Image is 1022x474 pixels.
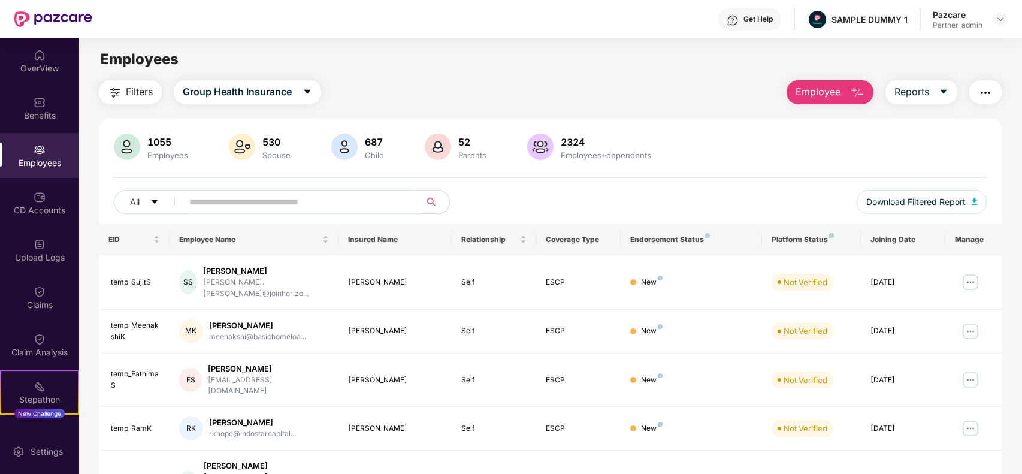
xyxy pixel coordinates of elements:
img: svg+xml;base64,PHN2ZyB4bWxucz0iaHR0cDovL3d3dy53My5vcmcvMjAwMC9zdmciIHhtbG5zOnhsaW5rPSJodHRwOi8vd3... [850,86,864,100]
div: temp_SujitS [111,277,160,288]
img: svg+xml;base64,PHN2ZyBpZD0iQ0RfQWNjb3VudHMiIGRhdGEtbmFtZT0iQ0QgQWNjb3VudHMiIHhtbG5zPSJodHRwOi8vd3... [34,191,46,203]
img: svg+xml;base64,PHN2ZyBpZD0iRW5kb3JzZW1lbnRzIiB4bWxucz0iaHR0cDovL3d3dy53My5vcmcvMjAwMC9zdmciIHdpZH... [34,428,46,440]
button: search [420,190,450,214]
img: svg+xml;base64,PHN2ZyB4bWxucz0iaHR0cDovL3d3dy53My5vcmcvMjAwMC9zdmciIHhtbG5zOnhsaW5rPSJodHRwOi8vd3... [425,134,451,160]
th: Coverage Type [536,224,621,256]
img: svg+xml;base64,PHN2ZyB4bWxucz0iaHR0cDovL3d3dy53My5vcmcvMjAwMC9zdmciIHdpZHRoPSI4IiBoZWlnaHQ9IjgiIH... [658,422,663,427]
span: caret-down [150,198,159,207]
div: New [641,375,663,386]
div: temp_RamK [111,423,160,434]
div: temp_MeenakshiK [111,320,160,343]
div: [DATE] [870,423,936,434]
span: Reports [894,84,929,99]
span: Employee [796,84,840,99]
div: Not Verified [784,374,827,386]
span: Group Health Insurance [183,84,292,99]
img: svg+xml;base64,PHN2ZyBpZD0iQ2xhaW0iIHhtbG5zPSJodHRwOi8vd3d3LnczLm9yZy8yMDAwL3N2ZyIgd2lkdGg9IjIwIi... [34,333,46,345]
div: New [641,277,663,288]
div: 2324 [558,136,654,148]
div: [PERSON_NAME] [348,423,442,434]
div: New [641,423,663,434]
div: 530 [260,136,293,148]
div: Employees [145,150,191,160]
div: temp_FathimaS [111,369,160,391]
div: meenakshi@basichomeloa... [209,331,306,343]
div: FS [179,368,202,392]
img: svg+xml;base64,PHN2ZyB4bWxucz0iaHR0cDovL3d3dy53My5vcmcvMjAwMC9zdmciIHdpZHRoPSI4IiBoZWlnaHQ9IjgiIH... [829,233,834,238]
button: Group Health Insurancecaret-down [174,80,321,104]
img: svg+xml;base64,PHN2ZyB4bWxucz0iaHR0cDovL3d3dy53My5vcmcvMjAwMC9zdmciIHhtbG5zOnhsaW5rPSJodHRwOi8vd3... [331,134,358,160]
div: [DATE] [870,325,936,337]
div: Not Verified [784,422,827,434]
div: Self [461,277,527,288]
span: Employee Name [179,235,320,244]
div: ESCP [546,375,611,386]
span: Employees [100,50,179,68]
img: svg+xml;base64,PHN2ZyB4bWxucz0iaHR0cDovL3d3dy53My5vcmcvMjAwMC9zdmciIHhtbG5zOnhsaW5rPSJodHRwOi8vd3... [229,134,255,160]
th: Manage [945,224,1002,256]
img: New Pazcare Logo [14,11,92,27]
img: manageButton [961,370,980,390]
div: ESCP [546,325,611,337]
img: svg+xml;base64,PHN2ZyB4bWxucz0iaHR0cDovL3d3dy53My5vcmcvMjAwMC9zdmciIHhtbG5zOnhsaW5rPSJodHRwOi8vd3... [114,134,140,160]
th: Insured Name [338,224,451,256]
div: Self [461,325,527,337]
div: [PERSON_NAME] [209,320,306,331]
div: MK [179,319,203,343]
div: ESCP [546,277,611,288]
div: Partner_admin [933,20,982,30]
div: [PERSON_NAME] [203,265,329,277]
div: Not Verified [784,325,827,337]
img: svg+xml;base64,PHN2ZyBpZD0iRHJvcGRvd24tMzJ4MzIiIHhtbG5zPSJodHRwOi8vd3d3LnczLm9yZy8yMDAwL3N2ZyIgd2... [996,14,1005,24]
button: Reportscaret-down [885,80,957,104]
img: svg+xml;base64,PHN2ZyB4bWxucz0iaHR0cDovL3d3dy53My5vcmcvMjAwMC9zdmciIHdpZHRoPSI4IiBoZWlnaHQ9IjgiIH... [658,373,663,378]
div: New Challenge [14,409,65,418]
img: svg+xml;base64,PHN2ZyB4bWxucz0iaHR0cDovL3d3dy53My5vcmcvMjAwMC9zdmciIHdpZHRoPSI4IiBoZWlnaHQ9IjgiIH... [658,276,663,280]
div: Pazcare [933,9,982,20]
div: [PERSON_NAME] [209,417,296,428]
span: EID [108,235,151,244]
span: caret-down [939,87,948,98]
div: [DATE] [870,277,936,288]
div: 687 [362,136,386,148]
img: svg+xml;base64,PHN2ZyB4bWxucz0iaHR0cDovL3d3dy53My5vcmcvMjAwMC9zdmciIHdpZHRoPSI4IiBoZWlnaHQ9IjgiIH... [705,233,710,238]
div: SAMPLE DUMMY 1 [831,14,908,25]
div: [PERSON_NAME] [348,325,442,337]
img: svg+xml;base64,PHN2ZyB4bWxucz0iaHR0cDovL3d3dy53My5vcmcvMjAwMC9zdmciIHdpZHRoPSIyNCIgaGVpZ2h0PSIyNC... [978,86,993,100]
div: Stepathon [1,394,78,406]
span: Relationship [461,235,518,244]
img: svg+xml;base64,PHN2ZyBpZD0iQ2xhaW0iIHhtbG5zPSJodHRwOi8vd3d3LnczLm9yZy8yMDAwL3N2ZyIgd2lkdGg9IjIwIi... [34,286,46,298]
img: svg+xml;base64,PHN2ZyB4bWxucz0iaHR0cDovL3d3dy53My5vcmcvMjAwMC9zdmciIHdpZHRoPSIyMSIgaGVpZ2h0PSIyMC... [34,381,46,393]
div: 52 [456,136,489,148]
img: svg+xml;base64,PHN2ZyBpZD0iU2V0dGluZy0yMHgyMCIgeG1sbnM9Imh0dHA6Ly93d3cudzMub3JnLzIwMDAvc3ZnIiB3aW... [13,446,25,458]
img: manageButton [961,322,980,341]
th: Joining Date [861,224,945,256]
img: svg+xml;base64,PHN2ZyBpZD0iQmVuZWZpdHMiIHhtbG5zPSJodHRwOi8vd3d3LnczLm9yZy8yMDAwL3N2ZyIgd2lkdGg9Ij... [34,96,46,108]
div: New [641,325,663,337]
div: 1055 [145,136,191,148]
div: Platform Status [772,235,851,244]
button: Allcaret-down [114,190,187,214]
div: Spouse [260,150,293,160]
div: Endorsement Status [630,235,752,244]
div: Settings [27,446,66,458]
div: Self [461,423,527,434]
img: svg+xml;base64,PHN2ZyB4bWxucz0iaHR0cDovL3d3dy53My5vcmcvMjAwMC9zdmciIHdpZHRoPSIyNCIgaGVpZ2h0PSIyNC... [108,86,122,100]
div: RK [179,416,203,440]
span: Download Filtered Report [866,195,966,209]
div: [PERSON_NAME] [208,363,329,375]
div: [PERSON_NAME].[PERSON_NAME]@joinhorizo... [203,277,329,300]
div: [PERSON_NAME] [348,375,442,386]
div: Child [362,150,386,160]
div: Parents [456,150,489,160]
img: svg+xml;base64,PHN2ZyB4bWxucz0iaHR0cDovL3d3dy53My5vcmcvMjAwMC9zdmciIHhtbG5zOnhsaW5rPSJodHRwOi8vd3... [527,134,554,160]
div: Self [461,375,527,386]
div: rkhope@indostarcapital... [209,428,296,440]
div: Get Help [743,14,773,24]
button: Filters [99,80,162,104]
div: [DATE] [870,375,936,386]
img: svg+xml;base64,PHN2ZyB4bWxucz0iaHR0cDovL3d3dy53My5vcmcvMjAwMC9zdmciIHdpZHRoPSI4IiBoZWlnaHQ9IjgiIH... [658,324,663,329]
img: manageButton [961,419,980,438]
span: caret-down [303,87,312,98]
div: ESCP [546,423,611,434]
